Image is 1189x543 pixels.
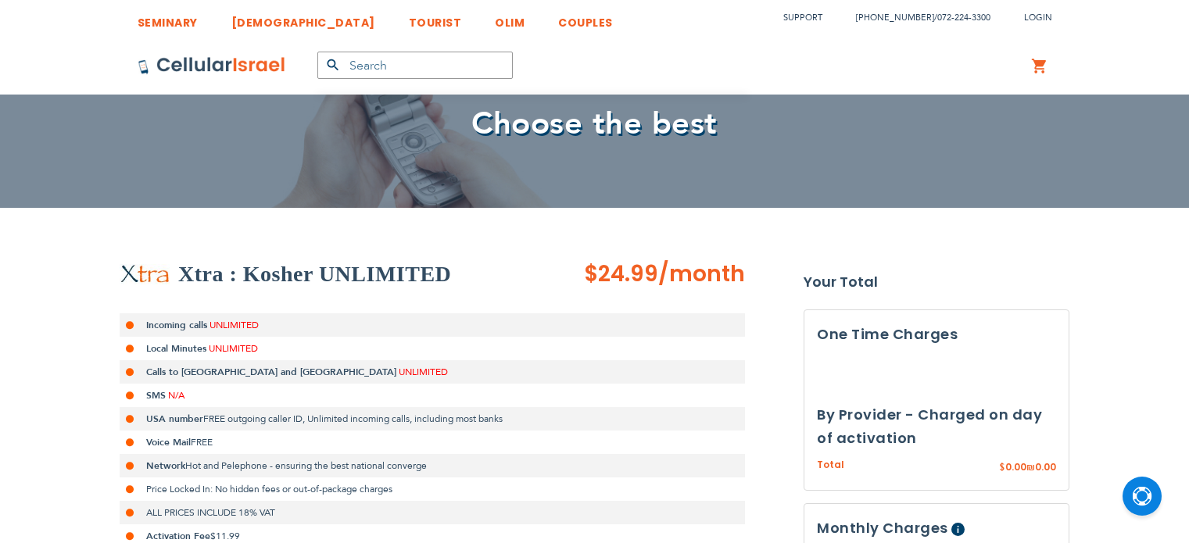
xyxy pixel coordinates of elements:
[185,459,427,472] span: Hot and Pelephone - ensuring the best national converge
[210,530,240,542] span: $11.99
[146,459,185,472] strong: Network
[584,259,658,289] span: $24.99
[210,319,259,331] span: UNLIMITED
[168,389,184,402] span: N/A
[1024,12,1052,23] span: Login
[209,342,258,355] span: UNLIMITED
[856,12,934,23] a: [PHONE_NUMBER]
[817,458,844,473] span: Total
[146,389,166,402] strong: SMS
[146,342,206,355] strong: Local Minutes
[804,270,1069,294] strong: Your Total
[191,436,213,448] span: FREE
[399,366,448,378] span: UNLIMITED
[783,12,822,23] a: Support
[817,518,948,538] span: Monthly Charges
[1026,461,1035,475] span: ₪
[203,413,503,425] span: FREE outgoing caller ID, Unlimited incoming calls, including most banks
[937,12,990,23] a: 072-224-3300
[120,501,745,524] li: ALL PRICES INCLUDE 18% VAT
[658,259,745,290] span: /month
[951,523,965,536] span: Help
[146,319,207,331] strong: Incoming calls
[231,4,375,33] a: [DEMOGRAPHIC_DATA]
[471,102,718,145] span: Choose the best
[146,436,191,448] strong: Voice Mail
[1005,460,1026,473] span: 0.00
[146,366,396,378] strong: Calls to [GEOGRAPHIC_DATA] and [GEOGRAPHIC_DATA]
[409,4,462,33] a: TOURIST
[146,530,210,542] strong: Activation Fee
[138,4,198,33] a: SEMINARY
[999,461,1005,475] span: $
[317,52,513,79] input: Search
[817,323,1056,346] h3: One Time Charges
[138,56,286,75] img: Cellular Israel Logo
[558,4,613,33] a: COUPLES
[146,413,203,425] strong: USA number
[817,403,1056,450] h3: By Provider - Charged on day of activation
[120,477,745,501] li: Price Locked In: No hidden fees or out-of-package charges
[1035,460,1056,473] span: 0.00
[178,259,451,290] h2: Xtra : Kosher UNLIMITED
[120,264,170,284] img: Xtra : Kosher UNLIMITED
[495,4,525,33] a: OLIM
[840,6,990,29] li: /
